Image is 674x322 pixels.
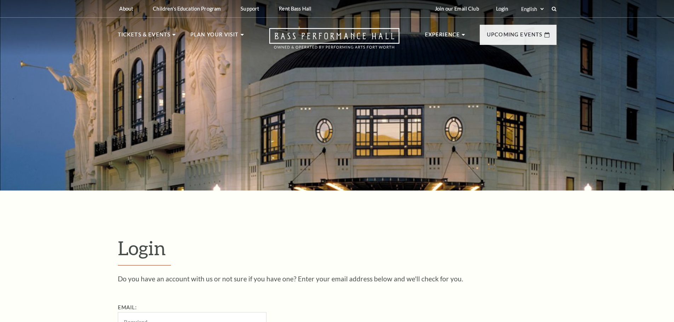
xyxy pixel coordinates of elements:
[487,30,543,43] p: Upcoming Events
[241,6,259,12] p: Support
[153,6,221,12] p: Children's Education Program
[119,6,133,12] p: About
[118,304,137,310] label: Email:
[520,6,545,12] select: Select:
[118,236,166,259] span: Login
[190,30,239,43] p: Plan Your Visit
[425,30,460,43] p: Experience
[118,275,557,282] p: Do you have an account with us or not sure if you have one? Enter your email address below and we...
[279,6,311,12] p: Rent Bass Hall
[118,30,171,43] p: Tickets & Events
